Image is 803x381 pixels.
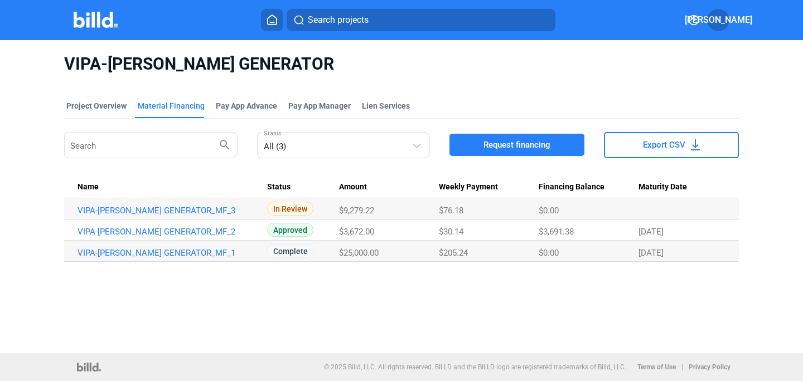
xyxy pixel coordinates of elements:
mat-select-trigger: All (3) [264,141,286,152]
span: Financing Balance [539,182,604,192]
div: Maturity Date [638,182,725,192]
img: Billd Company Logo [74,12,118,28]
button: Export CSV [604,132,739,158]
mat-icon: search [218,138,231,151]
span: $3,691.38 [539,227,574,237]
span: $3,672.00 [339,227,374,237]
div: Material Financing [138,100,205,111]
div: Weekly Payment [439,182,539,192]
a: VIPA-[PERSON_NAME] GENERATOR_MF_1 [78,248,258,258]
p: | [681,363,683,371]
span: Complete [267,244,314,258]
a: VIPA-[PERSON_NAME] GENERATOR_MF_2 [78,227,258,237]
span: $9,279.22 [339,206,374,216]
button: Search projects [287,9,555,31]
span: Approved [267,223,313,237]
span: $205.24 [439,248,468,258]
span: $0.00 [539,248,559,258]
div: Name [78,182,267,192]
span: [PERSON_NAME] [685,13,752,27]
span: Maturity Date [638,182,687,192]
span: Amount [339,182,367,192]
span: [DATE] [638,227,664,237]
span: Weekly Payment [439,182,498,192]
span: Pay App Manager [288,100,351,111]
span: $25,000.00 [339,248,379,258]
span: Search projects [308,13,369,27]
span: Export CSV [643,139,685,150]
span: $76.18 [439,206,463,216]
span: [DATE] [638,248,664,258]
div: Lien Services [362,100,410,111]
img: logo [77,363,101,372]
b: Privacy Policy [689,363,731,371]
div: Status [267,182,338,192]
span: $30.14 [439,227,463,237]
b: Terms of Use [637,363,676,371]
span: Name [78,182,99,192]
span: $0.00 [539,206,559,216]
span: In Review [267,202,313,216]
div: Project Overview [66,100,127,111]
span: Request financing [483,139,550,150]
button: Request financing [449,134,584,156]
a: VIPA-[PERSON_NAME] GENERATOR_MF_3 [78,206,258,216]
button: [PERSON_NAME] [707,9,729,31]
p: © 2025 Billd, LLC. All rights reserved. BILLD and the BILLD logo are registered trademarks of Bil... [324,363,626,371]
div: Pay App Advance [216,100,277,111]
div: Amount [339,182,439,192]
span: Status [267,182,291,192]
div: Financing Balance [539,182,638,192]
span: VIPA-[PERSON_NAME] GENERATOR [64,53,739,75]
